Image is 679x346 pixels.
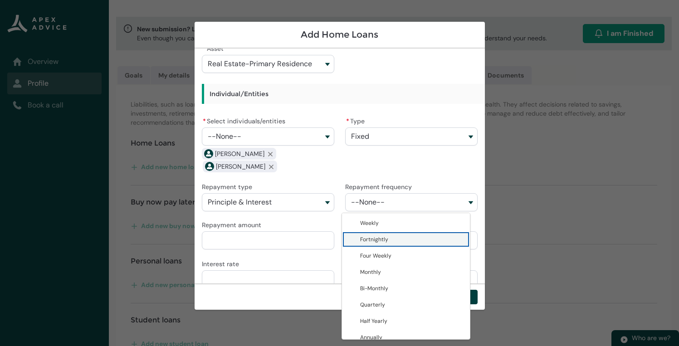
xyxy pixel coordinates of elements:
div: Repayment frequency [342,213,471,340]
label: Repayment frequency [345,180,415,191]
span: Fixed [351,132,369,141]
button: Remove Alexandra Dunham [265,161,277,172]
abbr: required [203,117,206,125]
span: David Dunham [215,149,264,159]
button: Type [345,127,478,146]
span: Principle & Interest [208,198,272,206]
label: Repayment amount [202,219,265,229]
h3: Individual/Entities [202,84,600,104]
span: Monthly [360,268,381,276]
button: Repayment frequency [345,193,478,211]
span: --None-- [351,198,385,206]
span: Real Estate-Primary Residence [208,60,312,68]
button: Repayment type [202,193,334,211]
button: Asset [202,55,334,73]
span: --None-- [208,132,241,141]
span: Four Weekly [360,252,391,259]
h1: Add Home Loans [202,29,478,40]
span: Weekly [360,219,379,227]
label: Select individuals/entities [202,115,289,126]
label: Interest rate [202,258,243,268]
button: Select individuals/entities [202,127,334,146]
abbr: required [346,117,349,125]
abbr: required [203,44,206,53]
button: Remove David Dunham [264,148,276,160]
span: Alexandra Dunham [216,162,265,171]
span: Fortnightly [360,236,388,243]
label: Repayment type [202,180,256,191]
label: Type [345,115,368,126]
